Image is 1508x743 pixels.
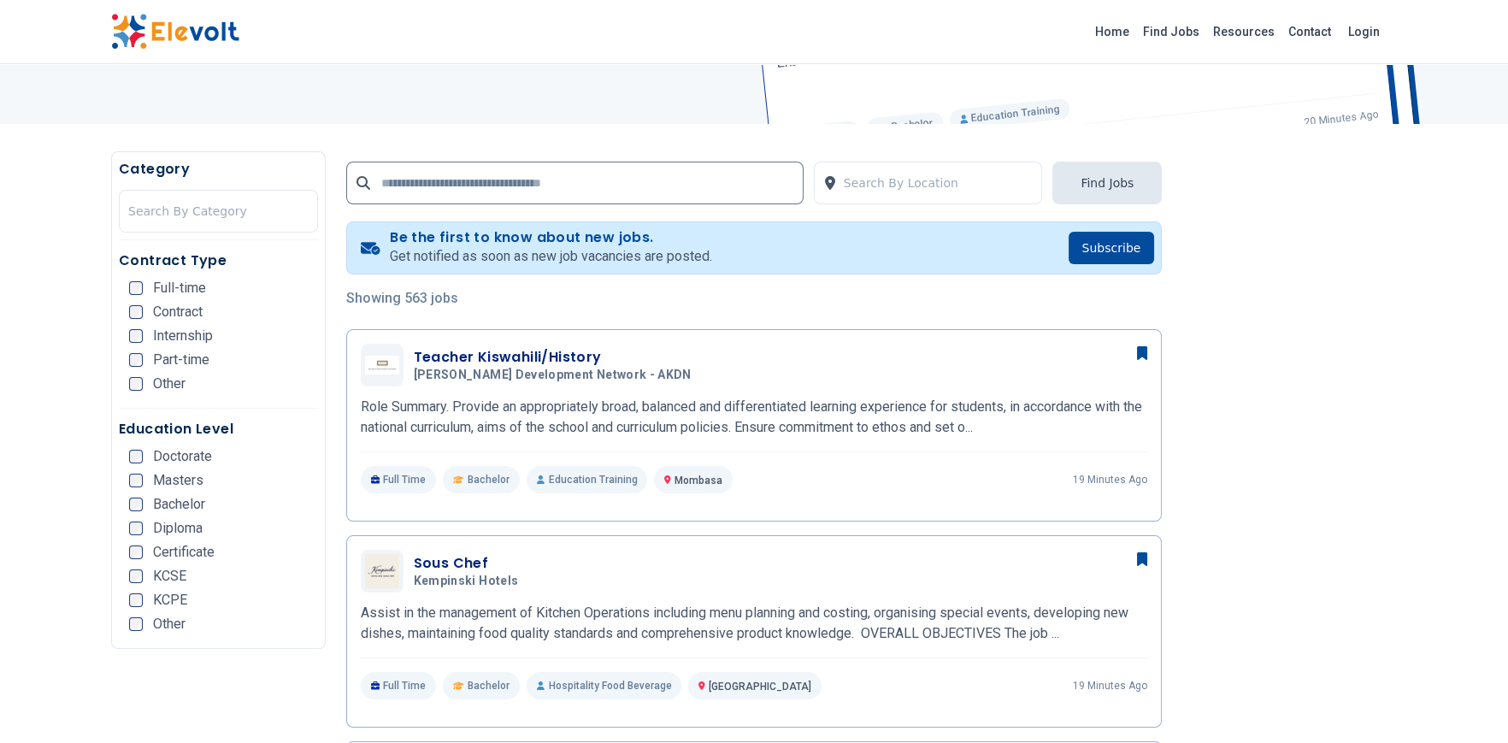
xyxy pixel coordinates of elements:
[1069,232,1155,264] button: Subscribe
[111,14,239,50] img: Elevolt
[129,593,143,607] input: KCPE
[129,450,143,463] input: Doctorate
[129,498,143,511] input: Bachelor
[129,617,143,631] input: Other
[129,353,143,367] input: Part-time
[1052,162,1162,204] button: Find Jobs
[361,550,1148,699] a: Kempinski HotelsSous ChefKempinski HotelsAssist in the management of Kitchen Operations including...
[153,569,186,583] span: KCSE
[414,347,698,368] h3: Teacher Kiswahili/History
[390,246,712,267] p: Get notified as soon as new job vacancies are posted.
[414,553,526,574] h3: Sous Chef
[129,474,143,487] input: Masters
[129,569,143,583] input: KCSE
[1073,679,1147,693] p: 19 minutes ago
[1206,18,1281,45] a: Resources
[129,377,143,391] input: Other
[153,305,203,319] span: Contract
[153,353,209,367] span: Part-time
[1073,473,1147,486] p: 19 minutes ago
[468,473,510,486] span: Bachelor
[119,419,318,439] h5: Education Level
[346,288,1163,309] p: Showing 563 jobs
[1281,18,1338,45] a: Contact
[1338,15,1390,49] a: Login
[153,377,186,391] span: Other
[129,329,143,343] input: Internship
[1088,18,1136,45] a: Home
[361,603,1148,644] p: Assist in the management of Kitchen Operations including menu planning and costing, organising sp...
[153,593,187,607] span: KCPE
[365,554,399,588] img: Kempinski Hotels
[153,281,206,295] span: Full-time
[129,281,143,295] input: Full-time
[1423,661,1508,743] iframe: Chat Widget
[390,229,712,246] h4: Be the first to know about new jobs.
[468,679,510,693] span: Bachelor
[129,305,143,319] input: Contract
[414,368,692,383] span: [PERSON_NAME] Development Network - AKDN
[365,356,399,375] img: Aga Khan Development Network - AKDN
[153,498,205,511] span: Bachelor
[527,466,647,493] p: Education Training
[414,574,519,589] span: Kempinski Hotels
[527,672,681,699] p: Hospitality Food Beverage
[674,475,722,486] span: Mombasa
[361,466,437,493] p: Full Time
[129,545,143,559] input: Certificate
[153,522,203,535] span: Diploma
[1136,18,1206,45] a: Find Jobs
[1182,220,1397,733] iframe: Advertisement
[153,450,212,463] span: Doctorate
[119,251,318,271] h5: Contract Type
[153,617,186,631] span: Other
[153,474,203,487] span: Masters
[361,344,1148,493] a: Aga Khan Development Network - AKDNTeacher Kiswahili/History[PERSON_NAME] Development Network - A...
[119,159,318,180] h5: Category
[153,329,213,343] span: Internship
[709,681,811,693] span: [GEOGRAPHIC_DATA]
[361,397,1148,438] p: Role Summary. Provide an appropriately broad, balanced and differentiated learning experience for...
[361,672,437,699] p: Full Time
[129,522,143,535] input: Diploma
[153,545,215,559] span: Certificate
